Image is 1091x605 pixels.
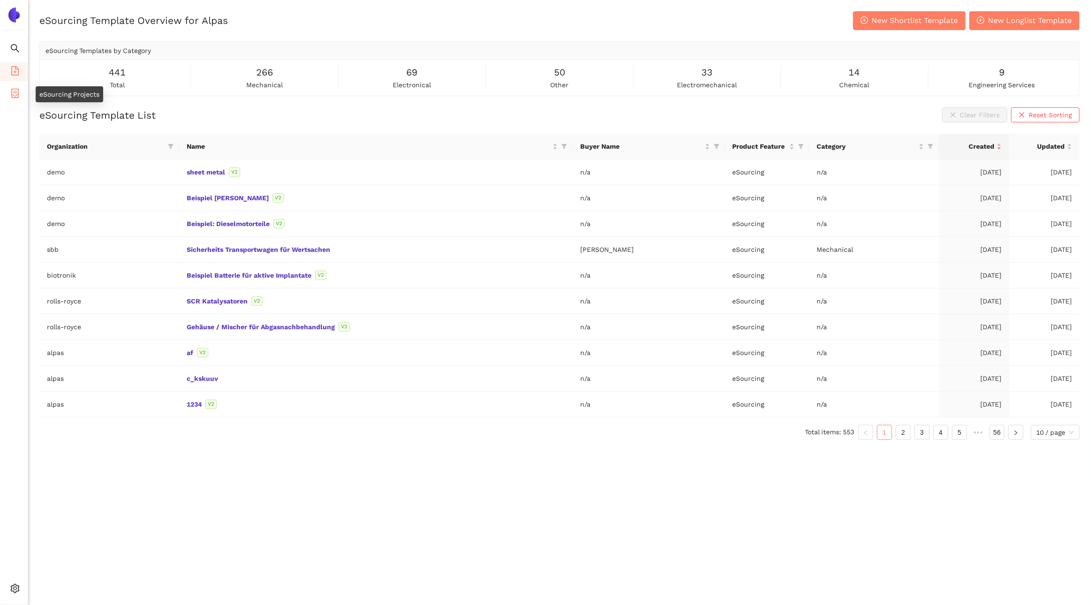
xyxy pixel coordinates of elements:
[45,47,151,54] span: eSourcing Templates by Category
[1013,430,1019,436] span: right
[858,425,873,440] li: Previous Page
[39,185,179,211] td: demo
[733,141,788,151] span: Product Feature
[1009,134,1080,159] th: this column's title is Updated,this column is sortable
[939,185,1009,211] td: [DATE]
[939,340,1009,366] td: [DATE]
[971,425,986,440] li: Next 5 Pages
[1009,263,1080,288] td: [DATE]
[810,314,939,340] td: n/a
[853,11,966,30] button: plus-circleNew Shortlist Template
[393,80,432,90] span: electronical
[47,141,164,151] span: Organization
[110,80,125,90] span: total
[725,237,810,263] td: eSourcing
[273,219,285,228] span: V2
[1017,141,1065,151] span: Updated
[677,80,737,90] span: electromechanical
[573,185,725,211] td: n/a
[714,144,720,149] span: filter
[805,425,855,440] li: Total items: 553
[858,425,873,440] button: left
[878,425,892,439] a: 1
[810,185,939,211] td: n/a
[947,141,995,151] span: Created
[725,392,810,417] td: eSourcing
[810,288,939,314] td: n/a
[810,237,939,263] td: Mechanical
[933,425,948,440] li: 4
[39,237,179,263] td: sbb
[896,425,911,440] li: 2
[573,314,725,340] td: n/a
[977,16,985,25] span: plus-circle
[256,65,273,80] span: 266
[1019,112,1025,119] span: close
[970,11,1080,30] button: plus-circleNew Longlist Template
[861,16,868,25] span: plus-circle
[915,425,929,439] a: 3
[573,159,725,185] td: n/a
[550,80,568,90] span: other
[573,237,725,263] td: [PERSON_NAME]
[810,392,939,417] td: n/a
[39,340,179,366] td: alpas
[1009,366,1080,392] td: [DATE]
[39,288,179,314] td: rolls-royce
[942,107,1008,122] button: closeClear Filters
[573,211,725,237] td: n/a
[971,425,986,440] span: •••
[1009,392,1080,417] td: [DATE]
[554,65,565,80] span: 50
[1029,110,1072,120] span: Reset Sorting
[179,134,573,159] th: this column's title is Name,this column is sortable
[701,65,712,80] span: 33
[10,85,20,104] span: container
[573,288,725,314] td: n/a
[939,237,1009,263] td: [DATE]
[1008,425,1023,440] button: right
[1009,159,1080,185] td: [DATE]
[725,340,810,366] td: eSourcing
[407,65,418,80] span: 69
[1037,425,1074,439] span: 10 / page
[1009,185,1080,211] td: [DATE]
[810,134,939,159] th: this column's title is Category,this column is sortable
[339,322,350,332] span: V2
[990,425,1004,439] a: 56
[166,139,175,153] span: filter
[810,211,939,237] td: n/a
[573,340,725,366] td: n/a
[251,296,263,306] span: V2
[798,144,804,149] span: filter
[849,65,860,80] span: 14
[725,314,810,340] td: eSourcing
[573,366,725,392] td: n/a
[36,86,103,102] div: eSourcing Projects
[725,134,810,159] th: this column's title is Product Feature,this column is sortable
[205,400,217,409] span: V2
[573,263,725,288] td: n/a
[573,134,725,159] th: this column's title is Buyer Name,this column is sortable
[197,348,208,357] span: V2
[560,139,569,153] span: filter
[1009,340,1080,366] td: [DATE]
[1011,107,1080,122] button: closeReset Sorting
[725,288,810,314] td: eSourcing
[939,159,1009,185] td: [DATE]
[1009,237,1080,263] td: [DATE]
[817,141,917,151] span: Category
[725,366,810,392] td: eSourcing
[187,141,551,151] span: Name
[246,80,283,90] span: mechanical
[988,15,1072,26] span: New Longlist Template
[725,185,810,211] td: eSourcing
[810,263,939,288] td: n/a
[952,425,967,440] li: 5
[934,425,948,439] a: 4
[939,392,1009,417] td: [DATE]
[10,40,20,59] span: search
[999,65,1005,80] span: 9
[939,314,1009,340] td: [DATE]
[939,366,1009,392] td: [DATE]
